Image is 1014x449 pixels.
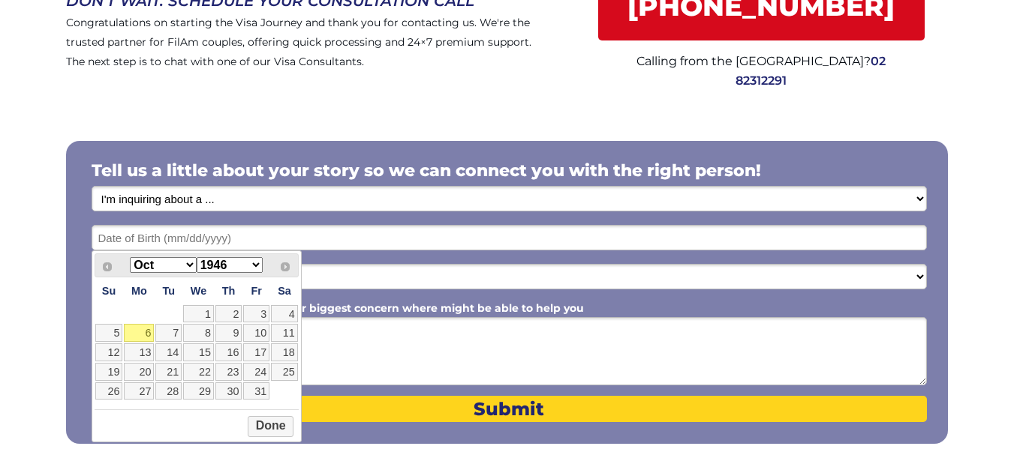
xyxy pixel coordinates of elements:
span: Monday [131,285,147,297]
a: 7 [155,324,182,342]
a: 4 [271,305,298,323]
span: Wednesday [191,285,206,297]
input: Date of Birth (mm/dd/yyyy) [92,225,927,250]
a: 25 [271,363,298,381]
span: Calling from the [GEOGRAPHIC_DATA]? [636,54,871,68]
a: 8 [183,324,214,342]
a: 6 [124,324,154,342]
a: 10 [243,324,269,342]
a: 1 [183,305,214,323]
span: Thursday [222,285,236,297]
a: 23 [215,363,242,381]
a: 17 [243,343,269,361]
a: 15 [183,343,214,361]
span: Saturday [278,285,291,297]
a: 22 [183,363,214,381]
a: 5 [95,324,123,342]
span: Friday [251,285,262,297]
a: 2 [215,305,242,323]
a: 27 [124,382,154,400]
a: 20 [124,363,154,381]
a: 13 [124,343,154,361]
span: Please share your story or provide your biggest concern where might be able to help you [92,301,584,315]
button: Submit [92,396,927,422]
a: 18 [271,343,298,361]
a: 3 [243,305,269,323]
a: 19 [95,363,123,381]
a: 30 [215,382,242,400]
span: Submit [92,398,927,420]
a: 16 [215,343,242,361]
a: 29 [183,382,214,400]
a: 21 [155,363,182,381]
a: 24 [243,363,269,381]
select: Select month [130,257,196,273]
select: Select year [197,257,263,273]
a: 31 [243,382,269,400]
a: 28 [155,382,182,400]
a: 11 [271,324,298,342]
span: Congratulations on starting the Visa Journey and thank you for contacting us. We're the trusted p... [66,16,531,68]
a: 14 [155,343,182,361]
a: 26 [95,382,123,400]
span: Tell us a little about your story so we can connect you with the right person! [92,160,761,181]
span: Tuesday [162,285,175,297]
a: 9 [215,324,242,342]
button: Done [248,416,293,437]
span: Sunday [102,285,116,297]
a: 12 [95,343,123,361]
